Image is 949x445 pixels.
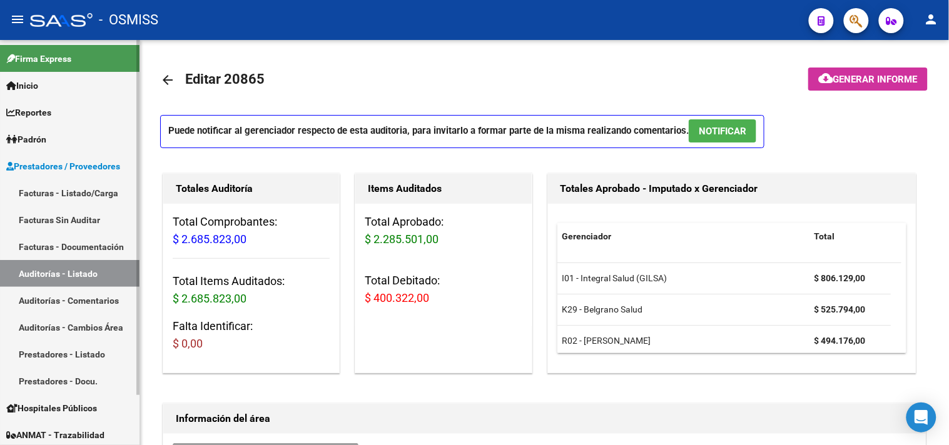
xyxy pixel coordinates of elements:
[99,6,158,34] span: - OSMISS
[833,74,918,85] span: Generar informe
[365,272,522,307] h3: Total Debitado:
[6,79,38,92] span: Inicio
[176,179,327,199] h1: Totales Auditoría
[562,231,612,241] span: Gerenciador
[815,231,835,241] span: Total
[815,336,866,346] strong: $ 494.176,00
[699,126,746,137] span: NOTIFICAR
[365,232,439,246] span: $ 2.285.501,00
[562,273,667,283] span: I01 - Integral Salud (GILSA)
[6,106,51,119] span: Reportes
[808,67,928,91] button: Generar informe
[160,72,175,87] mat-icon: arrow_back
[562,336,651,346] span: R02 - [PERSON_NAME]
[173,292,246,305] span: $ 2.685.823,00
[173,272,330,307] h3: Total Items Auditados:
[6,401,97,415] span: Hospitales Públicos
[173,317,330,352] h3: Falta Identificar:
[6,132,46,146] span: Padrón
[173,213,330,248] h3: Total Comprobantes:
[185,71,265,87] span: Editar 20865
[10,12,25,27] mat-icon: menu
[160,115,764,148] p: Puede notificar al gerenciador respecto de esta auditoria, para invitarlo a formar parte de la mi...
[6,428,104,442] span: ANMAT - Trazabilidad
[173,232,246,246] span: $ 2.685.823,00
[906,402,936,432] div: Open Intercom Messenger
[561,179,904,199] h1: Totales Aprobado - Imputado x Gerenciador
[557,223,809,250] datatable-header-cell: Gerenciador
[6,52,71,66] span: Firma Express
[689,119,756,142] button: NOTIFICAR
[173,337,203,350] span: $ 0,00
[809,223,891,250] datatable-header-cell: Total
[6,159,120,173] span: Prestadores / Proveedores
[818,71,833,86] mat-icon: cloud_download
[815,273,866,283] strong: $ 806.129,00
[562,304,643,314] span: K29 - Belgrano Salud
[365,213,522,248] h3: Total Aprobado:
[815,304,866,314] strong: $ 525.794,00
[368,179,519,199] h1: Items Auditados
[176,409,913,429] h1: Información del área
[924,12,939,27] mat-icon: person
[365,291,429,304] span: $ 400.322,00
